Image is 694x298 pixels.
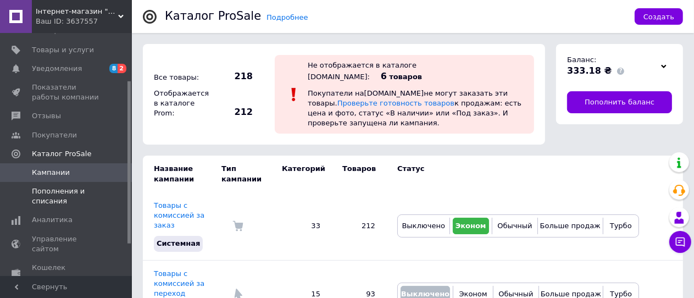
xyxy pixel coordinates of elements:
[271,156,331,192] td: Категорий
[32,45,94,55] span: Товары и услуги
[669,231,691,253] button: Чат с покупателем
[498,290,533,298] span: Обычный
[337,99,454,107] a: Проверьте готовность товаров
[165,10,261,22] div: Каталог ProSale
[610,290,632,298] span: Турбо
[286,86,302,103] img: :exclamation:
[32,186,102,206] span: Пополнения и списания
[456,222,486,230] span: Эконом
[453,218,489,234] button: Эконом
[606,218,636,234] button: Турбо
[495,218,535,234] button: Обычный
[585,97,654,107] span: Пополнить баланс
[214,70,253,82] span: 218
[36,16,132,26] div: Ваш ID: 3637557
[32,111,61,121] span: Отзывы
[331,156,386,192] td: Товаров
[381,71,387,81] span: 6
[402,222,445,230] span: Выключено
[389,73,422,81] span: товаров
[32,130,77,140] span: Покупатели
[540,222,601,230] span: Больше продаж
[32,215,73,225] span: Аналитика
[157,239,200,247] span: Системная
[154,269,204,297] a: Товары с комиссией за переход
[221,156,271,192] td: Тип кампании
[308,89,521,128] span: Покупатели на [DOMAIN_NAME] не могут заказать эти товары. к продажам: есть цена и фото, статус «В...
[567,91,672,113] a: Пополнить баланс
[36,7,118,16] span: Інтернет-магазин "Феерия красоты и здоровья"
[635,8,683,25] button: Создать
[109,64,118,73] span: 8
[567,65,612,76] span: 333.18 ₴
[610,222,632,230] span: Турбо
[32,234,102,254] span: Управление сайтом
[151,86,212,122] div: Отображается в каталоге Prom:
[271,192,331,260] td: 33
[118,64,126,73] span: 2
[401,290,449,298] span: Выключено
[143,156,221,192] td: Название кампании
[32,149,91,159] span: Каталог ProSale
[151,70,212,85] div: Все товары:
[401,218,447,234] button: Выключено
[331,192,386,260] td: 212
[643,13,674,21] span: Создать
[541,290,601,298] span: Больше продаж
[32,263,102,283] span: Кошелек компании
[497,222,532,230] span: Обычный
[267,13,308,21] a: Подробнее
[32,82,102,102] span: Показатели работы компании
[154,201,204,229] a: Товары с комиссией за заказ
[232,220,243,231] img: Комиссия за заказ
[567,56,596,64] span: Баланс:
[308,61,417,81] div: Не отображается в каталоге [DOMAIN_NAME]:
[386,156,639,192] td: Статус
[541,218,600,234] button: Больше продаж
[214,106,253,118] span: 212
[32,64,82,74] span: Уведомления
[459,290,487,298] span: Эконом
[32,168,70,178] span: Кампании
